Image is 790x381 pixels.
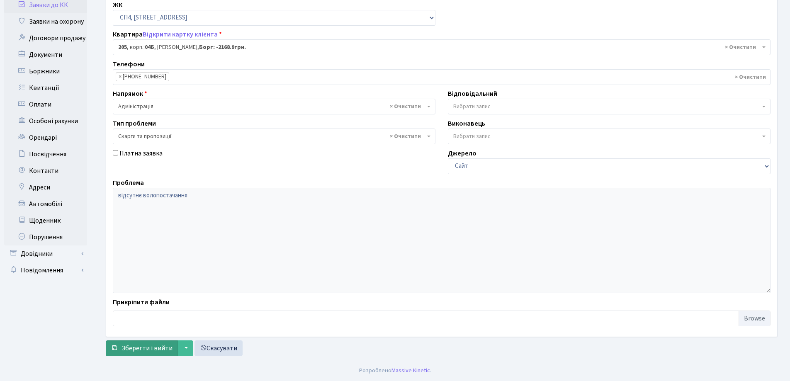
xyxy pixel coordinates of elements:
[725,43,756,51] span: Видалити всі елементи
[453,102,491,111] span: Вибрати запис
[118,43,127,51] b: 205
[4,262,87,279] a: Повідомлення
[145,43,154,51] b: 04Б
[4,63,87,80] a: Боржники
[4,46,87,63] a: Документи
[4,129,87,146] a: Орендарі
[448,119,485,129] label: Виконавець
[143,30,218,39] a: Відкрити картку клієнта
[199,43,246,51] b: Борг: -2168.9грн.
[113,59,145,69] label: Телефони
[735,73,766,81] span: Видалити всі елементи
[113,119,156,129] label: Тип проблеми
[122,344,173,353] span: Зберегти і вийти
[119,73,122,81] span: ×
[4,96,87,113] a: Оплати
[113,129,435,144] span: Скарги та пропозиції
[4,30,87,46] a: Договори продажу
[119,148,163,158] label: Платна заявка
[4,212,87,229] a: Щоденник
[4,113,87,129] a: Особові рахунки
[118,102,425,111] span: Адміністрація
[4,13,87,30] a: Заявки на охорону
[194,340,243,356] a: Скасувати
[113,29,222,39] label: Квартира
[390,132,421,141] span: Видалити всі елементи
[113,39,771,55] span: <b>205</b>, корп.: <b>04Б</b>, Каверін Олександр Васильович, <b>Борг: -2168.9грн.</b>
[113,99,435,114] span: Адміністрація
[113,188,771,293] textarea: відсутнє волопостачання
[118,43,760,51] span: <b>205</b>, корп.: <b>04Б</b>, Каверін Олександр Васильович, <b>Борг: -2168.9грн.</b>
[113,178,144,188] label: Проблема
[106,340,178,356] button: Зберегти і вийти
[4,163,87,179] a: Контакти
[4,229,87,245] a: Порушення
[4,196,87,212] a: Автомобілі
[118,132,425,141] span: Скарги та пропозиції
[116,72,169,81] li: +380937018318
[113,297,170,307] label: Прикріпити файли
[391,366,430,375] a: Massive Kinetic
[4,146,87,163] a: Посвідчення
[4,179,87,196] a: Адреси
[448,148,476,158] label: Джерело
[448,89,497,99] label: Відповідальний
[390,102,421,111] span: Видалити всі елементи
[453,132,491,141] span: Вибрати запис
[359,366,431,375] div: Розроблено .
[113,89,147,99] label: Напрямок
[4,80,87,96] a: Квитанції
[4,245,87,262] a: Довідники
